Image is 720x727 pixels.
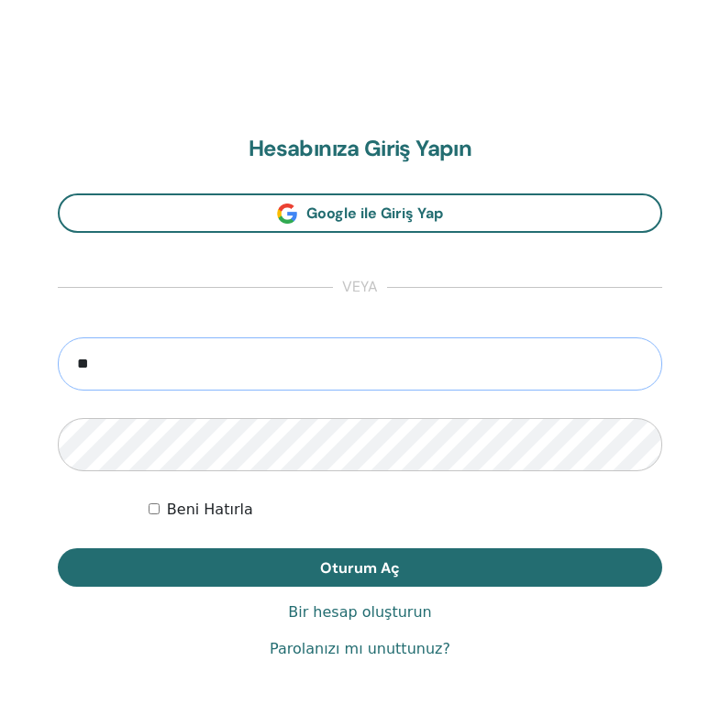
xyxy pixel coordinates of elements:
[149,499,662,521] div: Beni süresiz olarak veya manuel olarak çıkış yapana kadar kimliğimi açık tutun
[320,558,400,578] span: Oturum Aç
[167,499,253,521] label: Beni Hatırla
[58,193,662,233] a: Google ile Giriş Yap
[333,277,387,299] span: VEYA
[58,136,662,162] h2: Hesabınıza Giriş Yapın
[288,601,431,623] a: Bir hesap oluşturun
[58,548,662,587] button: Oturum Aç
[270,638,450,660] a: Parolanızı mı unuttunuz?
[306,204,443,223] span: Google ile Giriş Yap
